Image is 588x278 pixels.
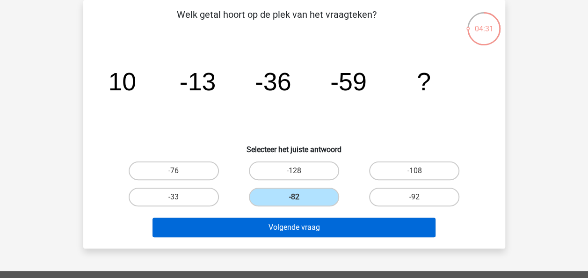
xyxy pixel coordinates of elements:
[466,11,501,35] div: 04:31
[108,67,136,95] tspan: 10
[98,7,455,36] p: Welk getal hoort op de plek van het vraagteken?
[179,67,216,95] tspan: -13
[369,161,459,180] label: -108
[417,67,431,95] tspan: ?
[98,138,490,154] h6: Selecteer het juiste antwoord
[254,67,291,95] tspan: -36
[249,188,339,206] label: -82
[330,67,367,95] tspan: -59
[129,161,219,180] label: -76
[249,161,339,180] label: -128
[129,188,219,206] label: -33
[369,188,459,206] label: -92
[152,218,436,237] button: Volgende vraag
